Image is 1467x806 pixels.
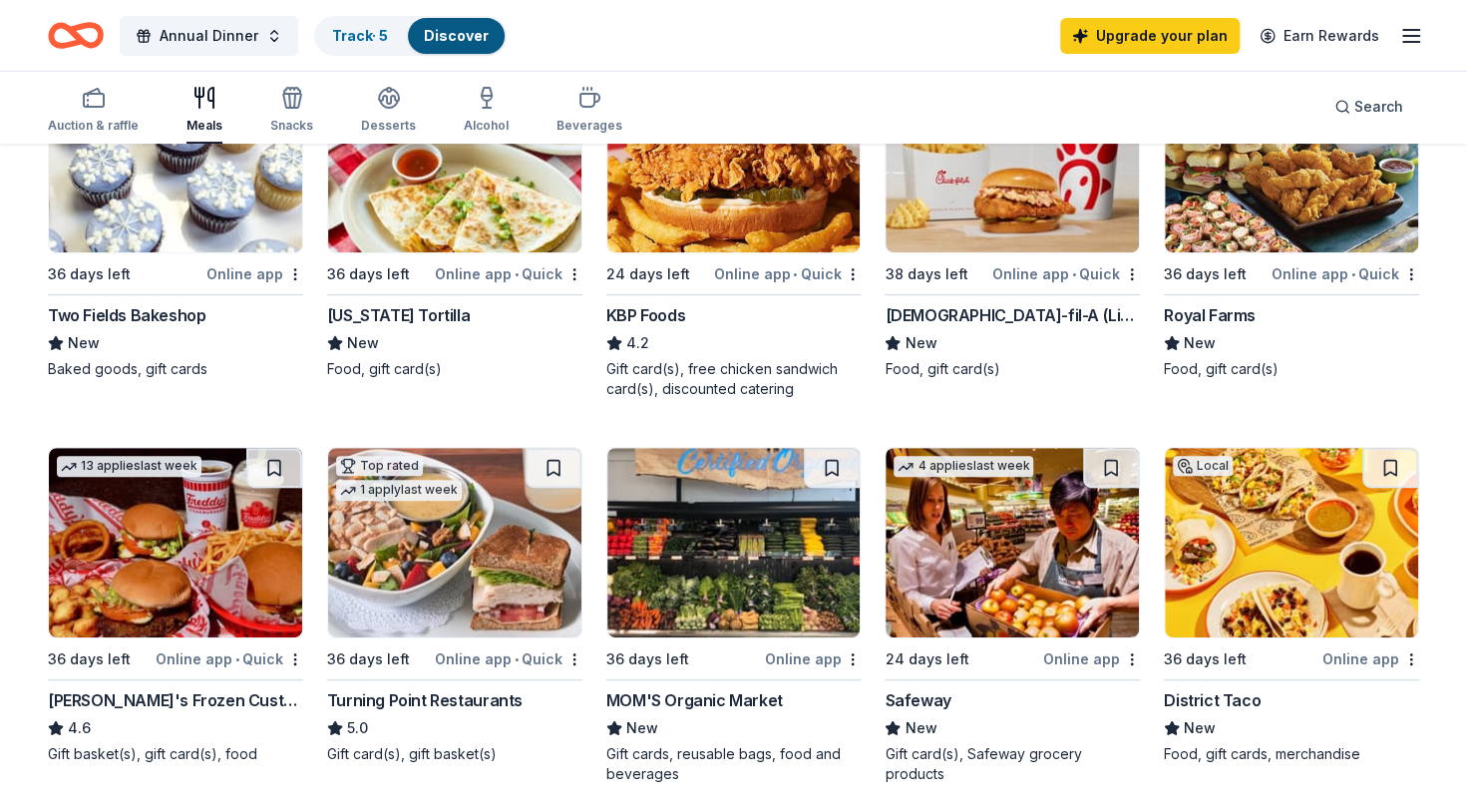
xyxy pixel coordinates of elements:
div: 24 days left [885,647,968,671]
div: Beverages [556,118,622,134]
span: 4.2 [626,331,649,355]
a: Image for Two Fields BakeshopLocal36 days leftOnline appTwo Fields BakeshopNewBaked goods, gift c... [48,62,303,379]
div: Online app Quick [156,646,303,671]
a: Earn Rewards [1248,18,1391,54]
div: Gift card(s), free chicken sandwich card(s), discounted catering [606,359,862,399]
div: Turning Point Restaurants [327,688,523,712]
div: Safeway [885,688,950,712]
div: [DEMOGRAPHIC_DATA]-fil-A (Linden) [885,303,1140,327]
div: Online app [764,646,861,671]
div: Food, gift card(s) [327,359,582,379]
div: Online app Quick [1272,261,1419,286]
div: 4 applies last week [894,456,1033,477]
a: Upgrade your plan [1060,18,1240,54]
span: • [235,651,239,667]
div: Local [1173,456,1233,476]
div: Baked goods, gift cards [48,359,303,379]
img: Image for Safeway [886,448,1139,637]
div: Online app Quick [992,261,1140,286]
div: Gift basket(s), gift card(s), food [48,744,303,764]
span: • [515,651,519,667]
button: Auction & raffle [48,78,139,144]
img: Image for Turning Point Restaurants [328,448,581,637]
button: Track· 5Discover [314,16,507,56]
a: Image for Safeway4 applieslast week24 days leftOnline appSafewayNewGift card(s), Safeway grocery ... [885,447,1140,784]
a: Image for MOM'S Organic Market36 days leftOnline appMOM'S Organic MarketNewGift cards, reusable b... [606,447,862,784]
img: Image for Two Fields Bakeshop [49,63,302,252]
div: Online app [206,261,303,286]
span: Search [1354,95,1403,119]
img: Image for California Tortilla [328,63,581,252]
span: New [68,331,100,355]
span: • [793,266,797,282]
a: Image for District TacoLocal36 days leftOnline appDistrict TacoNewFood, gift cards, merchandise [1164,447,1419,764]
div: 36 days left [1164,647,1247,671]
div: Alcohol [464,118,509,134]
img: Image for Freddy's Frozen Custard & Steakburgers [49,448,302,637]
img: Image for Chick-fil-A (Linden) [886,63,1139,252]
div: Gift cards, reusable bags, food and beverages [606,744,862,784]
a: Discover [424,27,489,44]
img: Image for District Taco [1165,448,1418,637]
div: MOM'S Organic Market [606,688,783,712]
span: New [905,331,936,355]
div: Desserts [361,118,416,134]
div: 13 applies last week [57,456,201,477]
span: • [515,266,519,282]
div: Gift card(s), Safeway grocery products [885,744,1140,784]
img: Image for KBP Foods [607,63,861,252]
button: Alcohol [464,78,509,144]
button: Search [1318,87,1419,127]
a: Track· 5 [332,27,388,44]
span: 5.0 [347,716,368,740]
div: Online app Quick [435,646,582,671]
div: 24 days left [606,262,690,286]
div: Royal Farms [1164,303,1256,327]
div: Auction & raffle [48,118,139,134]
button: Annual Dinner [120,16,298,56]
a: Image for KBP Foods5 applieslast week24 days leftOnline app•QuickKBP Foods4.2Gift card(s), free c... [606,62,862,399]
div: 38 days left [885,262,967,286]
button: Beverages [556,78,622,144]
div: [US_STATE] Tortilla [327,303,470,327]
a: Image for California Tortilla36 days leftOnline app•Quick[US_STATE] TortillaNewFood, gift card(s) [327,62,582,379]
span: New [905,716,936,740]
span: New [347,331,379,355]
div: Top rated [336,456,423,476]
img: Image for Royal Farms [1165,63,1418,252]
span: 4.6 [68,716,91,740]
div: 36 days left [327,262,410,286]
div: 36 days left [48,262,131,286]
span: Annual Dinner [160,24,258,48]
div: Two Fields Bakeshop [48,303,205,327]
div: 36 days left [48,647,131,671]
span: New [626,716,658,740]
span: New [1184,716,1216,740]
img: Image for MOM'S Organic Market [607,448,861,637]
button: Snacks [270,78,313,144]
div: Online app Quick [713,261,861,286]
div: 36 days left [1164,262,1247,286]
div: 36 days left [327,647,410,671]
a: Image for Turning Point RestaurantsTop rated1 applylast week36 days leftOnline app•QuickTurning P... [327,447,582,764]
span: • [1072,266,1076,282]
div: [PERSON_NAME]'s Frozen Custard & Steakburgers [48,688,303,712]
a: Home [48,12,104,59]
div: Online app Quick [435,261,582,286]
div: District Taco [1164,688,1261,712]
div: Snacks [270,118,313,134]
div: 1 apply last week [336,480,462,501]
a: Image for Chick-fil-A (Linden)Local38 days leftOnline app•Quick[DEMOGRAPHIC_DATA]-fil-A (Linden)N... [885,62,1140,379]
div: KBP Foods [606,303,685,327]
button: Meals [186,78,222,144]
div: Food, gift cards, merchandise [1164,744,1419,764]
a: Image for Royal Farms36 days leftOnline app•QuickRoyal FarmsNewFood, gift card(s) [1164,62,1419,379]
a: Image for Freddy's Frozen Custard & Steakburgers13 applieslast week36 days leftOnline app•Quick[P... [48,447,303,764]
div: Online app [1322,646,1419,671]
div: Online app [1043,646,1140,671]
div: Meals [186,118,222,134]
div: 36 days left [606,647,689,671]
div: Food, gift card(s) [1164,359,1419,379]
div: Gift card(s), gift basket(s) [327,744,582,764]
span: • [1351,266,1355,282]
